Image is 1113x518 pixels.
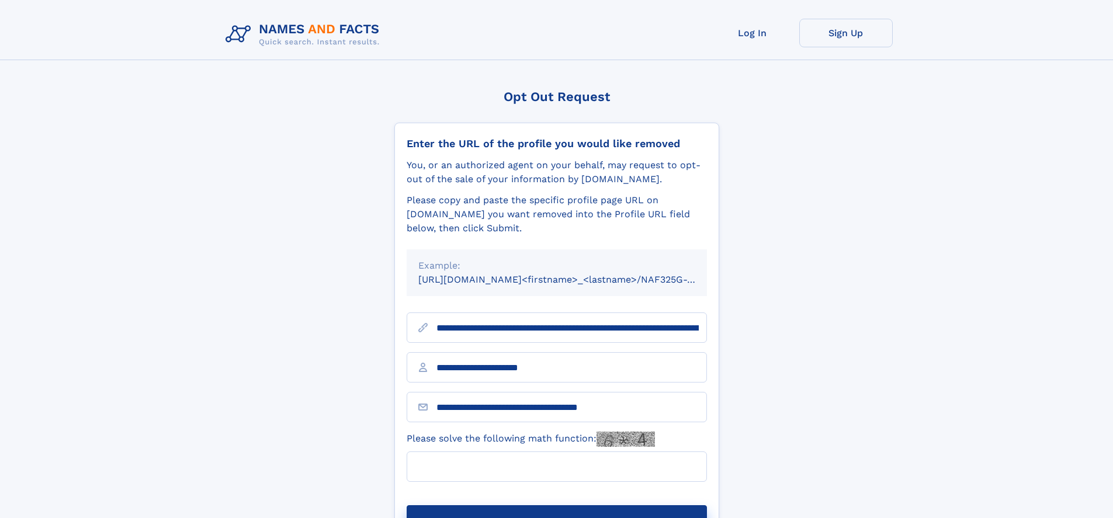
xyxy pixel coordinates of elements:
div: Opt Out Request [394,89,719,104]
a: Log In [706,19,799,47]
div: Please copy and paste the specific profile page URL on [DOMAIN_NAME] you want removed into the Pr... [407,193,707,235]
div: Example: [418,259,695,273]
img: Logo Names and Facts [221,19,389,50]
label: Please solve the following math function: [407,432,655,447]
small: [URL][DOMAIN_NAME]<firstname>_<lastname>/NAF325G-xxxxxxxx [418,274,729,285]
a: Sign Up [799,19,893,47]
div: You, or an authorized agent on your behalf, may request to opt-out of the sale of your informatio... [407,158,707,186]
div: Enter the URL of the profile you would like removed [407,137,707,150]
